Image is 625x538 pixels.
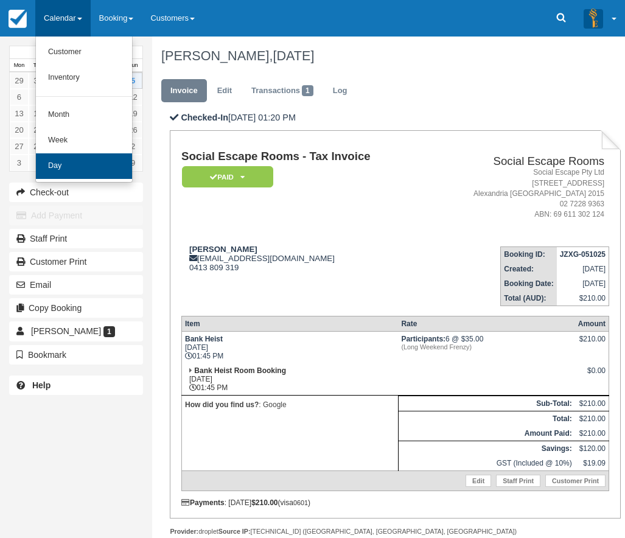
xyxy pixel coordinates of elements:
[10,105,29,122] a: 13
[501,247,557,262] th: Booking ID:
[181,150,427,163] h1: Social Escape Rooms - Tax Invoice
[29,155,47,171] a: 4
[124,105,142,122] a: 19
[9,275,143,295] button: Email
[10,72,29,89] a: 29
[242,79,323,103] a: Transactions1
[401,343,571,351] em: (Long Weekend Frenzy)
[185,400,259,409] strong: How did you find us?
[293,499,308,506] small: 0601
[124,138,142,155] a: 2
[557,276,609,291] td: [DATE]
[208,79,241,103] a: Edit
[398,396,574,411] th: Sub-Total:
[584,9,603,28] img: A3
[398,456,574,471] td: GST (Included @ 10%)
[578,335,606,353] div: $210.00
[10,138,29,155] a: 27
[124,155,142,171] a: 9
[9,252,143,271] a: Customer Print
[181,166,269,188] a: Paid
[36,65,132,91] a: Inventory
[575,456,609,471] td: $19.09
[575,396,609,411] td: $210.00
[29,105,47,122] a: 14
[218,528,251,535] strong: Source IP:
[124,72,142,89] a: 5
[181,498,609,507] div: : [DATE] (visa )
[10,59,29,72] th: Mon
[31,326,101,336] span: [PERSON_NAME]
[185,335,223,343] strong: Bank Heist
[29,122,47,138] a: 21
[10,89,29,105] a: 6
[9,10,27,28] img: checkfront-main-nav-mini-logo.png
[431,167,604,220] address: Social Escape Pty Ltd [STREET_ADDRESS] Alexandria [GEOGRAPHIC_DATA] 2015 02 7228 9363 ABN: 69 611...
[194,366,286,375] strong: Bank Heist Room Booking
[431,155,604,168] h2: Social Escape Rooms
[557,262,609,276] td: [DATE]
[398,426,574,441] th: Amount Paid:
[398,441,574,456] th: Savings:
[545,475,606,487] a: Customer Print
[36,153,132,179] a: Day
[161,79,207,103] a: Invoice
[466,475,491,487] a: Edit
[189,245,257,254] strong: [PERSON_NAME]
[10,122,29,138] a: 20
[251,498,278,507] strong: $210.00
[9,376,143,395] a: Help
[36,128,132,153] a: Week
[124,59,142,72] th: Sun
[29,59,47,72] th: Tue
[29,89,47,105] a: 7
[557,291,609,306] td: $210.00
[170,527,620,536] div: droplet [TECHNICAL_ID] ([GEOGRAPHIC_DATA], [GEOGRAPHIC_DATA], [GEOGRAPHIC_DATA])
[182,166,273,187] em: Paid
[398,316,574,332] th: Rate
[181,363,398,396] td: [DATE] 01:45 PM
[181,113,228,122] b: Checked-In
[185,399,395,411] p: : Google
[32,380,51,390] b: Help
[9,183,143,202] button: Check-out
[181,245,427,272] div: [EMAIL_ADDRESS][DOMAIN_NAME] 0413 809 319
[575,426,609,441] td: $210.00
[560,250,606,259] strong: JZXG-051025
[401,335,445,343] strong: Participants
[398,411,574,427] th: Total:
[273,48,314,63] span: [DATE]
[575,411,609,427] td: $210.00
[170,111,620,124] p: [DATE] 01:20 PM
[501,262,557,276] th: Created:
[575,441,609,456] td: $120.00
[10,155,29,171] a: 3
[496,475,540,487] a: Staff Print
[181,498,225,507] strong: Payments
[29,72,47,89] a: 30
[124,122,142,138] a: 26
[9,206,143,225] button: Add Payment
[35,37,133,183] ul: Calendar
[103,326,115,337] span: 1
[324,79,357,103] a: Log
[181,332,398,364] td: [DATE] 01:45 PM
[575,316,609,332] th: Amount
[501,291,557,306] th: Total (AUD):
[501,276,557,291] th: Booking Date:
[181,316,398,332] th: Item
[9,298,143,318] button: Copy Booking
[9,321,143,341] a: [PERSON_NAME] 1
[124,89,142,105] a: 12
[36,40,132,65] a: Customer
[161,49,612,63] h1: [PERSON_NAME],
[29,138,47,155] a: 28
[302,85,313,96] span: 1
[36,102,132,128] a: Month
[9,229,143,248] a: Staff Print
[578,366,606,385] div: $0.00
[398,332,574,364] td: 6 @ $35.00
[170,528,198,535] strong: Provider:
[9,345,143,365] button: Bookmark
